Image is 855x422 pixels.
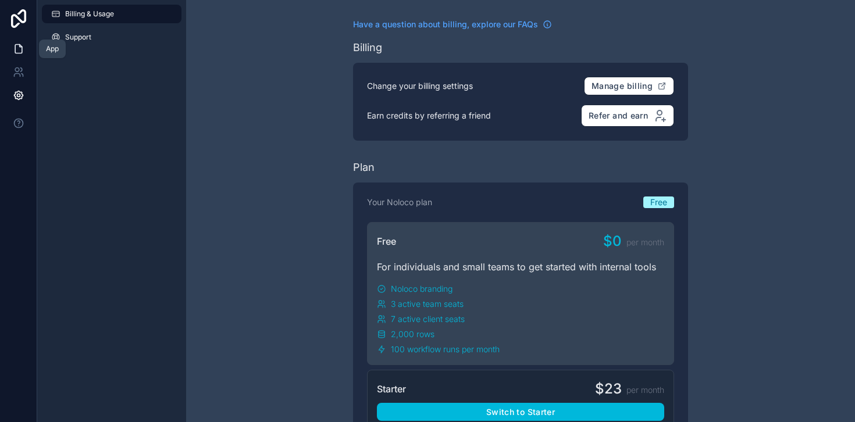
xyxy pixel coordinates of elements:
[391,328,434,340] span: 2,000 rows
[377,382,406,396] span: Starter
[42,5,181,23] a: Billing & Usage
[391,283,453,295] span: Noloco branding
[377,403,664,421] button: Switch to Starter
[650,196,667,208] span: Free
[626,237,664,248] span: per month
[391,344,500,355] span: 100 workflow runs per month
[65,9,114,19] span: Billing & Usage
[377,260,664,274] div: For individuals and small teams to get started with internal tools
[367,196,432,208] p: Your Noloco plan
[42,28,181,47] a: Support
[592,81,653,91] span: Manage billing
[46,44,59,53] div: App
[353,19,538,30] span: Have a question about billing, explore our FAQs
[589,110,648,121] span: Refer and earn
[391,313,465,325] span: 7 active client seats
[377,234,396,248] span: Free
[367,110,491,121] p: Earn credits by referring a friend
[353,40,382,56] div: Billing
[581,105,674,127] button: Refer and earn
[584,77,674,95] button: Manage billing
[603,232,622,251] span: $0
[367,80,473,92] p: Change your billing settings
[391,298,464,310] span: 3 active team seats
[353,19,552,30] a: Have a question about billing, explore our FAQs
[595,380,622,398] span: $23
[65,33,91,42] span: Support
[353,159,375,176] div: Plan
[626,384,664,396] span: per month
